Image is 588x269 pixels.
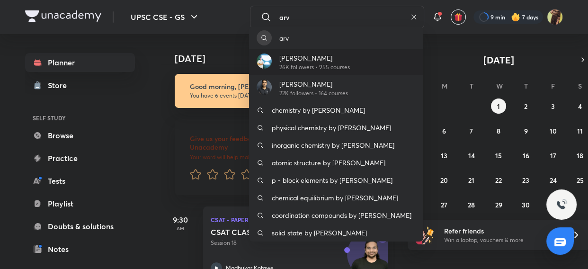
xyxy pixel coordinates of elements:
a: Avatar[PERSON_NAME]26K followers • 955 courses [249,49,423,75]
p: coordination compounds by [PERSON_NAME] [272,210,411,220]
a: atomic structure by [PERSON_NAME] [249,154,423,171]
img: ttu [556,199,567,210]
p: 26K followers • 955 courses [279,63,350,72]
a: p - block elements by [PERSON_NAME] [249,171,423,189]
p: arv [279,33,289,43]
a: inorganic chemistry by [PERSON_NAME] [249,136,423,154]
a: physical chemistry by [PERSON_NAME] [249,119,423,136]
p: [PERSON_NAME] [279,79,348,89]
p: [PERSON_NAME] [279,53,350,63]
a: solid state by [PERSON_NAME] [249,224,423,242]
a: coordination compounds by [PERSON_NAME] [249,206,423,224]
p: atomic structure by [PERSON_NAME] [272,158,385,168]
a: chemical equilibrium by [PERSON_NAME] [249,189,423,206]
p: 22K followers • 164 courses [279,89,348,98]
p: chemistry by [PERSON_NAME] [272,105,365,115]
p: solid state by [PERSON_NAME] [272,228,367,238]
a: chemistry by [PERSON_NAME] [249,101,423,119]
p: p - block elements by [PERSON_NAME] [272,175,392,185]
a: arv [249,27,423,49]
p: inorganic chemistry by [PERSON_NAME] [272,140,394,150]
a: Avatar[PERSON_NAME]22K followers • 164 courses [249,75,423,101]
img: Avatar [257,80,272,95]
img: Avatar [257,54,272,69]
p: chemical equilibrium by [PERSON_NAME] [272,193,398,203]
p: physical chemistry by [PERSON_NAME] [272,123,391,133]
